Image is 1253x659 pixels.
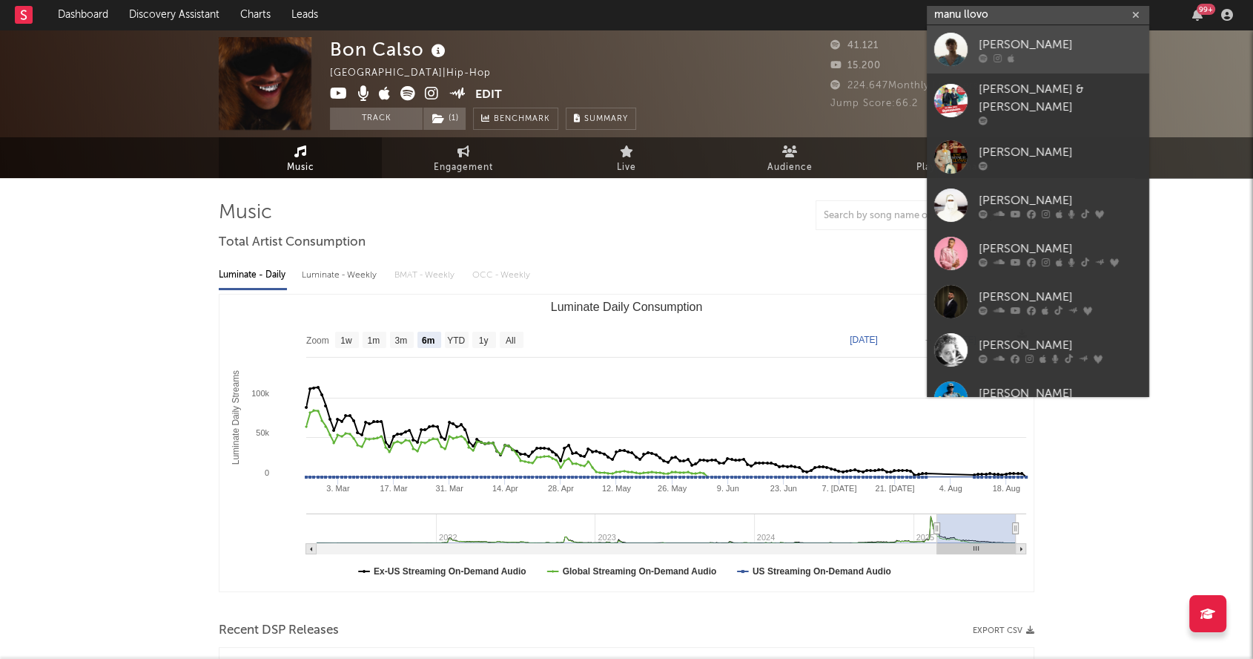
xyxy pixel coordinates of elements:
span: Recent DSP Releases [219,622,339,640]
text: US Streaming On-Demand Audio [753,566,891,577]
div: [PERSON_NAME] & [PERSON_NAME] [979,81,1142,117]
a: [PERSON_NAME] [927,278,1149,326]
span: Jump Score: 66.2 [830,99,918,108]
text: 0 [265,468,269,477]
text: 21. [DATE] [875,484,914,493]
div: [PERSON_NAME] [979,36,1142,53]
button: 99+ [1192,9,1203,21]
text: Luminate Daily Consumption [551,301,703,313]
text: 3. Mar [326,484,350,493]
div: 99 + [1197,4,1215,15]
text: 100k [251,389,269,398]
text: → [924,335,933,345]
text: 31. Mar [435,484,463,493]
text: 1m [367,335,380,346]
a: [PERSON_NAME] [927,229,1149,278]
span: 224.647 Monthly Listeners [830,81,979,91]
text: 4. Aug [939,484,962,493]
text: 14. Apr [492,484,518,493]
span: ( 1 ) [423,108,466,130]
div: [PERSON_NAME] [979,336,1142,354]
div: [GEOGRAPHIC_DATA] | Hip-Hop [330,65,508,82]
text: [DATE] [850,335,878,345]
text: All [506,335,515,346]
span: 15.200 [830,61,881,71]
text: 18. Aug [993,484,1020,493]
text: 23. Jun [770,484,797,493]
button: Edit [475,86,502,105]
a: [PERSON_NAME] [927,326,1149,374]
text: Zoom [306,335,329,346]
span: Summary [584,115,628,123]
span: 41.121 [830,41,879,50]
a: [PERSON_NAME] [927,133,1149,181]
span: Audience [767,159,813,177]
span: Playlists/Charts [916,159,990,177]
text: 7. [DATE] [821,484,856,493]
text: Global Streaming On-Demand Audio [563,566,717,577]
div: Luminate - Weekly [302,263,380,288]
text: Ex-US Streaming On-Demand Audio [374,566,526,577]
text: 50k [256,428,269,437]
text: YTD [447,335,465,346]
button: Track [330,108,423,130]
button: Export CSV [973,626,1034,635]
div: [PERSON_NAME] [979,384,1142,402]
a: [PERSON_NAME] [927,181,1149,229]
a: [PERSON_NAME] & [PERSON_NAME] [927,73,1149,133]
a: Music [219,137,382,178]
text: 12. May [602,484,632,493]
text: 17. Mar [380,484,408,493]
input: Search for artists [927,6,1149,24]
button: (1) [423,108,466,130]
div: [PERSON_NAME] [979,288,1142,306]
input: Search by song name or URL [816,210,973,222]
a: Benchmark [473,108,558,130]
text: 3m [394,335,407,346]
div: Bon Calso [330,37,449,62]
a: Live [545,137,708,178]
a: Audience [708,137,871,178]
button: Summary [566,108,636,130]
div: [PERSON_NAME] [979,240,1142,258]
text: 26. May [658,484,687,493]
div: [PERSON_NAME] [979,191,1142,209]
text: 28. Apr [548,484,574,493]
a: Playlists/Charts [871,137,1034,178]
span: Live [617,159,636,177]
text: 1w [340,335,352,346]
div: [PERSON_NAME] [979,143,1142,161]
span: Engagement [434,159,493,177]
text: Luminate Daily Streams [231,370,241,465]
svg: Luminate Daily Consumption [219,295,1034,591]
a: [PERSON_NAME] [927,374,1149,422]
span: Music [287,159,314,177]
a: [PERSON_NAME] [927,25,1149,73]
span: Total Artist Consumption [219,234,366,252]
text: 1y [479,335,489,346]
div: Luminate - Daily [219,263,287,288]
text: 9. Jun [717,484,739,493]
span: Benchmark [494,111,550,128]
a: Engagement [382,137,545,178]
text: 6m [422,335,434,346]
